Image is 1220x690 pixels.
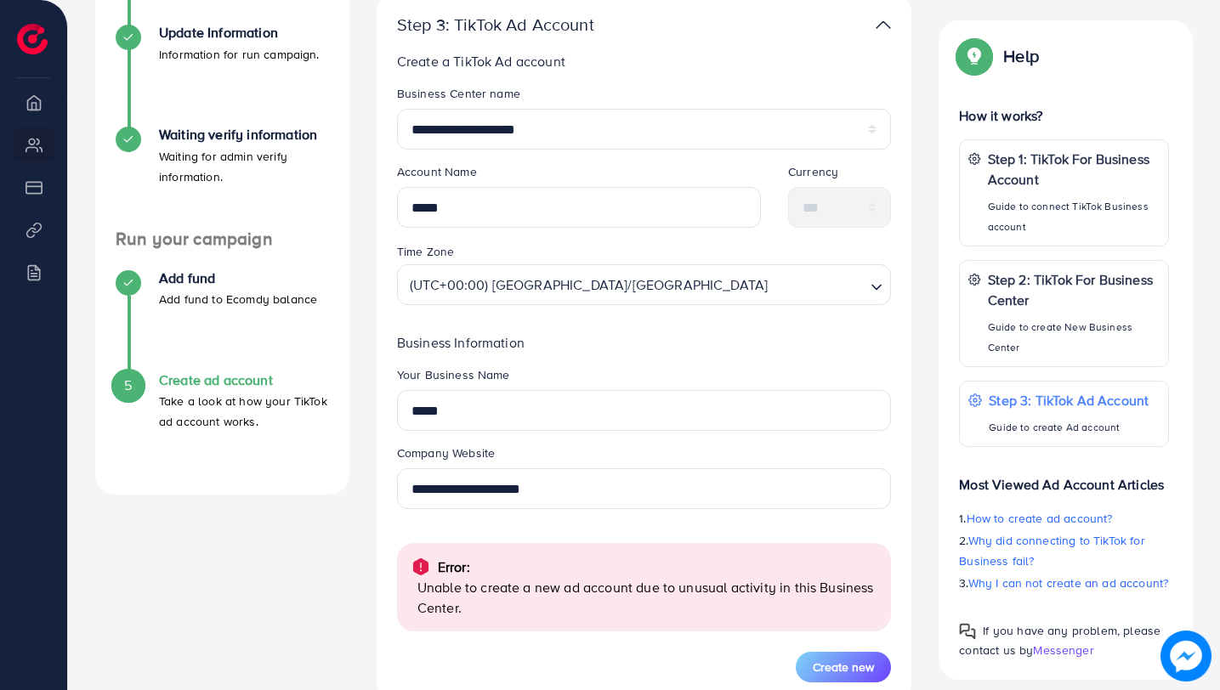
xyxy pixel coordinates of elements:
label: Time Zone [397,243,454,260]
p: Step 3: TikTok Ad Account [397,14,718,35]
span: Why I can not create an ad account? [968,574,1169,591]
img: Popup guide [959,41,990,71]
input: Search for option [773,269,864,300]
p: Create a TikTok Ad account [397,51,892,71]
p: Guide to create New Business Center [988,317,1160,358]
p: Step 2: TikTok For Business Center [988,269,1160,310]
h4: Add fund [159,270,317,286]
legend: Company Website [397,444,892,468]
h4: Run your campaign [95,229,349,250]
p: Help [1003,46,1039,66]
p: 3. [959,573,1169,593]
legend: Currency [788,163,891,187]
span: Create new [813,659,874,676]
img: Popup guide [959,623,976,640]
li: Add fund [95,270,349,372]
span: (UTC+00:00) [GEOGRAPHIC_DATA]/[GEOGRAPHIC_DATA] [406,269,772,300]
p: Step 3: TikTok Ad Account [989,390,1149,410]
p: Unable to create a new ad account due to unusual activity in this Business Center. [417,577,878,618]
li: Update Information [95,25,349,127]
span: If you have any problem, please contact us by [959,622,1160,659]
h4: Waiting verify information [159,127,329,143]
p: Step 1: TikTok For Business Account [988,149,1160,189]
p: Information for run campaign. [159,44,320,65]
img: image [1160,631,1211,682]
legend: Your Business Name [397,366,892,390]
button: Create new [796,652,891,682]
p: Most Viewed Ad Account Articles [959,461,1169,495]
li: Waiting verify information [95,127,349,229]
p: Guide to connect TikTok Business account [988,196,1160,237]
legend: Account Name [397,163,761,187]
h4: Update Information [159,25,320,41]
p: Add fund to Ecomdy balance [159,289,317,309]
div: Search for option [397,264,892,305]
li: Create ad account [95,372,349,474]
span: How to create ad account? [967,510,1113,527]
span: 5 [124,376,132,395]
legend: Business Center name [397,85,892,109]
p: Business Information [397,332,892,353]
p: Waiting for admin verify information. [159,146,329,187]
span: Messenger [1033,642,1093,659]
p: Error: [438,557,470,577]
p: Take a look at how your TikTok ad account works. [159,391,329,432]
img: logo [17,24,48,54]
p: Guide to create Ad account [989,417,1149,438]
span: Why did connecting to TikTok for Business fail? [959,532,1144,569]
p: 1. [959,508,1169,529]
img: TikTok partner [876,13,891,37]
p: 2. [959,530,1169,571]
img: alert [411,557,431,577]
h4: Create ad account [159,372,329,388]
p: How it works? [959,105,1169,126]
